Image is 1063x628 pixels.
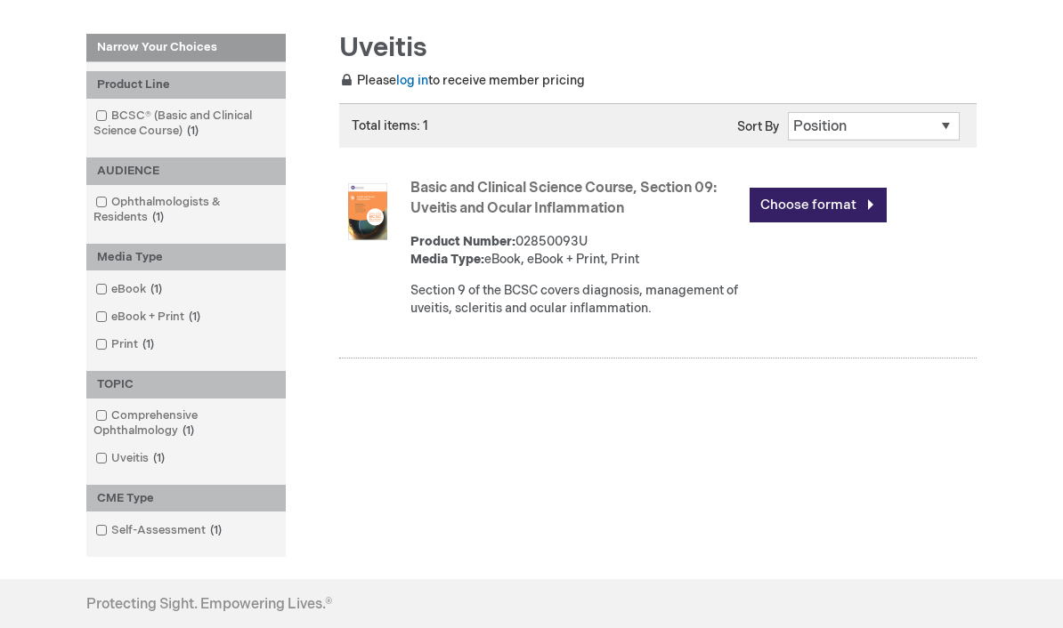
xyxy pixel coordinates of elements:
[410,252,484,267] strong: Media Type:
[91,281,169,298] a: eBook1
[339,73,585,88] span: Please to receive member pricing
[149,451,169,465] span: 1
[91,407,281,439] a: Comprehensive Ophthalmology1
[410,233,741,269] div: 02850093U eBook, eBook + Print, Print
[410,282,741,318] div: Section 9 of the BCSC covers diagnosis, management of uveitis, scleritis and ocular inflammation.
[183,124,203,138] span: 1
[91,522,229,539] a: Self-Assessment1
[86,71,286,99] div: Product Line
[146,282,166,296] span: 1
[86,244,286,271] div: Media Type
[206,523,226,537] span: 1
[86,597,332,613] h4: Protecting Sight. Empowering Lives.®
[737,119,779,134] label: Sort By
[396,73,428,88] a: log in
[91,194,281,226] a: Ophthalmologists & Residents1
[339,183,396,240] img: Basic and Clinical Science Course, Section 09: Uveitis and Ocular Inflammation
[352,118,428,133] span: Total items: 1
[86,485,286,512] div: CME Type
[184,310,205,324] span: 1
[86,157,286,185] div: AUDIENCE
[91,450,172,467] a: Uveitis1
[410,180,717,217] a: Basic and Clinical Science Course, Section 09: Uveitis and Ocular Inflammation
[339,32,427,64] span: Uveitis
[86,34,286,62] strong: Narrow Your Choices
[148,210,168,224] span: 1
[91,336,161,353] a: Print1
[750,188,887,222] a: Choose format
[86,371,286,399] div: TOPIC
[91,309,207,326] a: eBook + Print1
[178,423,199,438] span: 1
[138,337,158,351] span: 1
[91,108,281,140] a: BCSC® (Basic and Clinical Science Course)1
[410,234,515,249] strong: Product Number:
